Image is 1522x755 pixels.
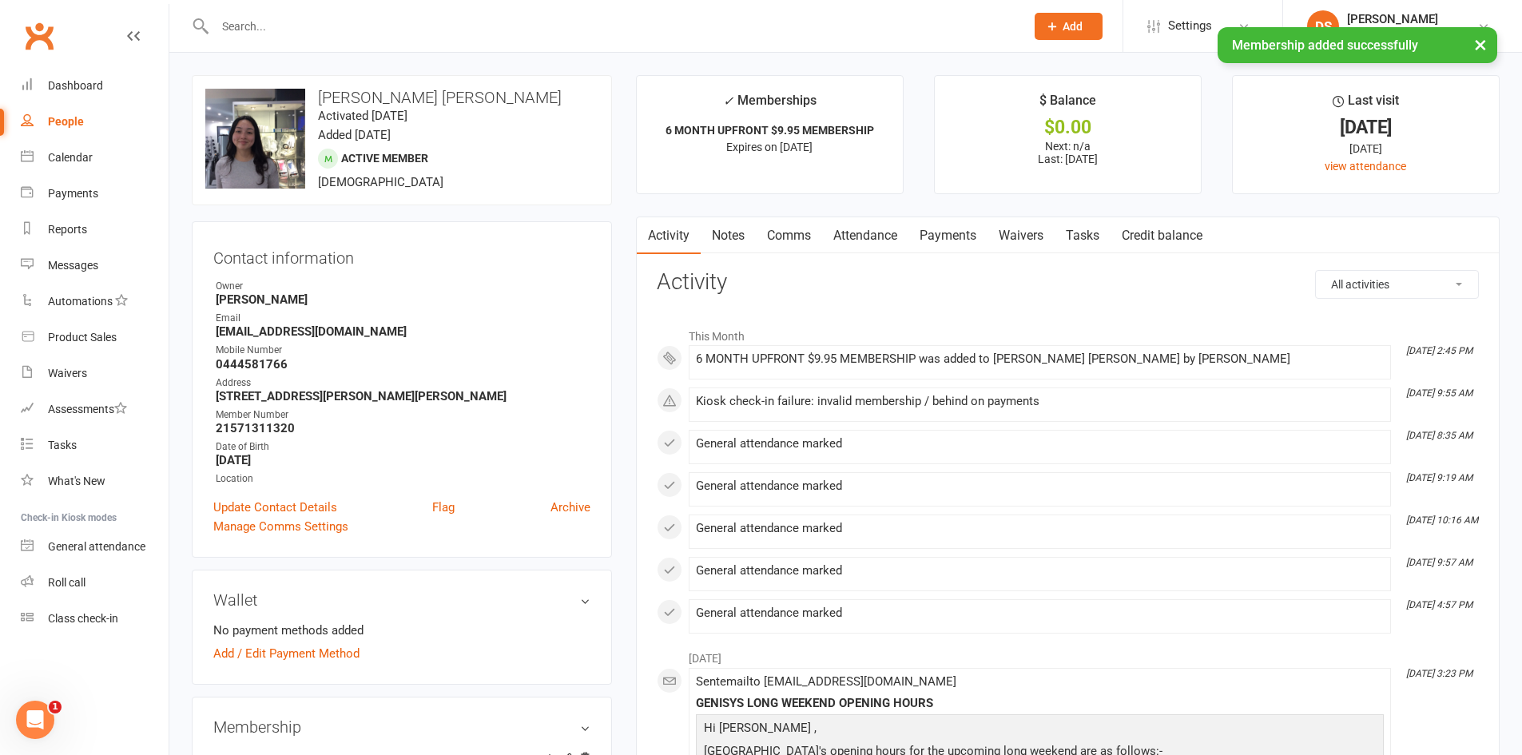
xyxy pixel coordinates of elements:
[696,479,1384,493] div: General attendance marked
[16,701,54,739] iframe: Intercom live chat
[1466,27,1495,62] button: ×
[1325,160,1406,173] a: view attendance
[205,89,305,189] img: image1752037696.png
[205,89,598,106] h3: [PERSON_NAME] [PERSON_NAME]
[21,212,169,248] a: Reports
[756,217,822,254] a: Comms
[216,324,590,339] strong: [EMAIL_ADDRESS][DOMAIN_NAME]
[48,295,113,308] div: Automations
[1218,27,1497,63] div: Membership added successfully
[21,284,169,320] a: Automations
[341,152,428,165] span: Active member
[723,93,733,109] i: ✓
[908,217,988,254] a: Payments
[216,311,590,326] div: Email
[216,407,590,423] div: Member Number
[1055,217,1111,254] a: Tasks
[1333,90,1399,119] div: Last visit
[216,292,590,307] strong: [PERSON_NAME]
[213,498,337,517] a: Update Contact Details
[1406,599,1472,610] i: [DATE] 4:57 PM
[726,141,813,153] span: Expires on [DATE]
[48,115,84,128] div: People
[213,591,590,609] h3: Wallet
[216,421,590,435] strong: 21571311320
[657,320,1479,345] li: This Month
[48,612,118,625] div: Class check-in
[1406,515,1478,526] i: [DATE] 10:16 AM
[216,376,590,391] div: Address
[21,529,169,565] a: General attendance kiosk mode
[1406,557,1472,568] i: [DATE] 9:57 AM
[696,564,1384,578] div: General attendance marked
[696,522,1384,535] div: General attendance marked
[723,90,817,120] div: Memberships
[21,140,169,176] a: Calendar
[21,601,169,637] a: Class kiosk mode
[696,352,1384,366] div: 6 MONTH UPFRONT $9.95 MEMBERSHIP was added to [PERSON_NAME] [PERSON_NAME] by [PERSON_NAME]
[696,395,1384,408] div: Kiosk check-in failure: invalid membership / behind on payments
[550,498,590,517] a: Archive
[1247,119,1484,136] div: [DATE]
[48,439,77,451] div: Tasks
[1406,387,1472,399] i: [DATE] 9:55 AM
[637,217,701,254] a: Activity
[48,331,117,344] div: Product Sales
[432,498,455,517] a: Flag
[48,187,98,200] div: Payments
[48,403,127,415] div: Assessments
[696,674,956,689] span: Sent email to [EMAIL_ADDRESS][DOMAIN_NAME]
[21,427,169,463] a: Tasks
[21,320,169,356] a: Product Sales
[48,367,87,379] div: Waivers
[1406,472,1472,483] i: [DATE] 9:19 AM
[216,471,590,487] div: Location
[48,540,145,553] div: General attendance
[949,140,1186,165] p: Next: n/a Last: [DATE]
[216,439,590,455] div: Date of Birth
[216,279,590,294] div: Owner
[21,104,169,140] a: People
[21,356,169,391] a: Waivers
[696,697,1384,710] div: GENISYS LONG WEEKEND OPENING HOURS
[21,391,169,427] a: Assessments
[210,15,1014,38] input: Search...
[48,475,105,487] div: What's New
[213,644,360,663] a: Add / Edit Payment Method
[318,175,443,189] span: [DEMOGRAPHIC_DATA]
[1406,345,1472,356] i: [DATE] 2:45 PM
[48,79,103,92] div: Dashboard
[1406,430,1472,441] i: [DATE] 8:35 AM
[48,151,93,164] div: Calendar
[1347,12,1438,26] div: [PERSON_NAME]
[822,217,908,254] a: Attendance
[213,718,590,736] h3: Membership
[21,68,169,104] a: Dashboard
[1168,8,1212,44] span: Settings
[216,453,590,467] strong: [DATE]
[21,565,169,601] a: Roll call
[1035,13,1103,40] button: Add
[1347,26,1438,41] div: Genisys Gym
[49,701,62,713] span: 1
[700,718,1380,741] p: Hi [PERSON_NAME] ,
[1247,140,1484,157] div: [DATE]
[216,343,590,358] div: Mobile Number
[48,223,87,236] div: Reports
[666,124,874,137] strong: 6 MONTH UPFRONT $9.95 MEMBERSHIP
[48,259,98,272] div: Messages
[21,248,169,284] a: Messages
[21,176,169,212] a: Payments
[318,128,391,142] time: Added [DATE]
[318,109,407,123] time: Activated [DATE]
[988,217,1055,254] a: Waivers
[21,463,169,499] a: What's New
[1307,10,1339,42] div: DS
[949,119,1186,136] div: $0.00
[701,217,756,254] a: Notes
[1111,217,1214,254] a: Credit balance
[696,437,1384,451] div: General attendance marked
[48,576,85,589] div: Roll call
[213,243,590,267] h3: Contact information
[657,642,1479,667] li: [DATE]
